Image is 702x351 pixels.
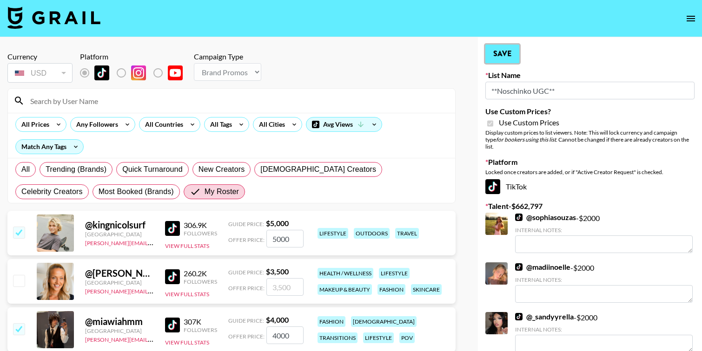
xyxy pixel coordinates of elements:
img: Instagram [131,65,146,80]
div: transitions [318,332,358,343]
label: Use Custom Prices? [485,107,695,116]
div: outdoors [354,228,390,239]
button: open drawer [682,9,700,28]
strong: $ 3,500 [266,267,289,276]
div: Followers [184,326,217,333]
span: Quick Turnaround [122,164,183,175]
div: All Prices [16,117,51,131]
div: All Countries [139,117,185,131]
div: Currency is locked to USD [7,61,73,84]
button: Save [485,45,519,63]
div: Display custom prices to list viewers. Note: This will lock currency and campaign type . Cannot b... [485,129,695,150]
button: View Full Stats [165,242,209,249]
div: 307K [184,317,217,326]
button: View Full Stats [165,291,209,298]
strong: $ 5,000 [266,219,289,227]
span: Offer Price: [228,285,265,292]
div: [GEOGRAPHIC_DATA] [85,231,154,238]
button: View Full Stats [165,339,209,346]
a: @madiinoelle [515,262,570,272]
div: Locked once creators are added, or if "Active Creator Request" is checked. [485,169,695,175]
div: All Tags [205,117,234,131]
div: - $ 2000 [515,262,693,303]
div: Campaign Type [194,52,261,61]
input: 4,000 [266,326,304,344]
span: Trending (Brands) [46,164,106,175]
input: Search by User Name [25,93,450,108]
span: Guide Price: [228,317,264,324]
label: Platform [485,157,695,167]
div: Internal Notes: [515,326,693,333]
span: Guide Price: [228,269,264,276]
div: Followers [184,278,217,285]
div: [GEOGRAPHIC_DATA] [85,279,154,286]
div: TikTok [485,179,695,194]
img: TikTok [165,269,180,284]
div: Avg Views [306,117,382,131]
div: 260.2K [184,269,217,278]
div: Match Any Tags [16,140,83,154]
div: @ [PERSON_NAME] [85,267,154,279]
img: TikTok [485,179,500,194]
span: My Roster [205,186,239,197]
div: health / wellness [318,268,373,279]
div: makeup & beauty [318,284,372,295]
span: [DEMOGRAPHIC_DATA] Creators [260,164,376,175]
a: [PERSON_NAME][EMAIL_ADDRESS][DOMAIN_NAME] [85,334,223,343]
em: for bookers using this list [496,136,556,143]
img: YouTube [168,65,183,80]
div: 306.9K [184,221,217,230]
span: Offer Price: [228,236,265,243]
span: Guide Price: [228,221,264,227]
a: @sophiasouzas [515,213,576,222]
input: 3,500 [266,278,304,296]
div: USD [9,65,71,81]
img: TikTok [515,263,523,271]
div: Internal Notes: [515,276,693,283]
span: Use Custom Prices [499,118,559,127]
span: New Creators [199,164,245,175]
div: List locked to TikTok. [80,63,190,83]
div: @ miawiahmm [85,316,154,327]
span: All [21,164,30,175]
div: All Cities [253,117,287,131]
img: TikTok [515,214,523,221]
div: lifestyle [318,228,348,239]
div: travel [395,228,419,239]
img: TikTok [165,221,180,236]
label: Talent - $ 662,797 [485,201,695,211]
div: [GEOGRAPHIC_DATA] [85,327,154,334]
img: TikTok [94,65,109,80]
img: TikTok [165,318,180,332]
div: skincare [411,284,442,295]
div: Internal Notes: [515,227,693,234]
div: fashion [377,284,405,295]
div: Any Followers [71,117,120,131]
a: [PERSON_NAME][EMAIL_ADDRESS][DOMAIN_NAME] [85,286,223,295]
div: lifestyle [379,268,410,279]
div: Currency [7,52,73,61]
span: Most Booked (Brands) [99,186,174,197]
div: Platform [80,52,190,61]
div: fashion [318,316,345,327]
img: TikTok [515,313,523,320]
img: Grail Talent [7,6,100,29]
div: lifestyle [363,332,394,343]
input: 5,000 [266,230,304,247]
div: Followers [184,230,217,237]
div: pov [399,332,415,343]
div: - $ 2000 [515,213,693,253]
div: @ kingnicolsurf [85,219,154,231]
label: List Name [485,71,695,80]
div: [DEMOGRAPHIC_DATA] [351,316,417,327]
strong: $ 4,000 [266,315,289,324]
span: Offer Price: [228,333,265,340]
a: @_sandyyrella [515,312,574,321]
span: Celebrity Creators [21,186,83,197]
a: [PERSON_NAME][EMAIL_ADDRESS][DOMAIN_NAME] [85,238,223,247]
